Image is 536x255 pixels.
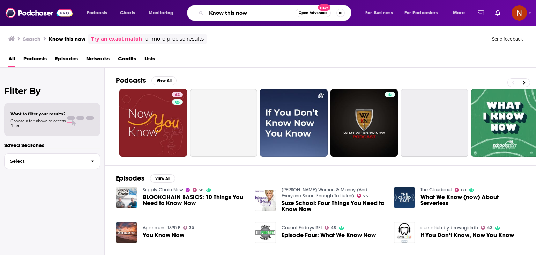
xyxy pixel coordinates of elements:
[4,86,100,96] h2: Filter By
[151,76,177,85] button: View All
[363,195,368,198] span: 75
[420,194,524,206] a: What We Know (now) About Serverless
[150,174,175,183] button: View All
[282,232,376,238] a: Episode Four: What We Know Now
[116,174,144,183] h2: Episodes
[143,232,184,238] a: You Know Now
[194,5,358,21] div: Search podcasts, credits, & more...
[492,7,503,19] a: Show notifications dropdown
[144,53,155,67] a: Lists
[455,188,466,192] a: 68
[144,7,183,19] button: open menu
[487,226,492,229] span: 42
[420,232,514,238] a: If You Don’t Know, Now You Know
[149,8,173,18] span: Monitoring
[4,142,100,148] p: Saved Searches
[325,226,336,230] a: 45
[365,8,393,18] span: For Business
[87,8,107,18] span: Podcasts
[420,225,478,231] a: dental-ish by browngirlrdh
[255,190,276,211] img: Suze School: Four Things You Need to Know Now
[420,187,452,193] a: The Cloudcast
[461,189,466,192] span: 68
[4,153,100,169] button: Select
[183,226,194,230] a: 30
[360,7,402,19] button: open menu
[299,11,328,15] span: Open Advanced
[6,6,73,20] img: Podchaser - Follow, Share and Rate Podcasts
[119,89,187,157] a: 62
[400,7,448,19] button: open menu
[49,36,85,42] h3: Know this now
[175,92,180,99] span: 62
[512,5,527,21] img: User Profile
[394,187,415,208] img: What We Know (now) About Serverless
[55,53,78,67] a: Episodes
[143,194,247,206] a: BLOCKCHAIN BASICS: 10 Things You Need to Know Now
[82,7,116,19] button: open menu
[23,36,40,42] h3: Search
[318,4,330,11] span: New
[490,36,525,42] button: Send feedback
[512,5,527,21] span: Logged in as AdelNBM
[116,76,146,85] h2: Podcasts
[23,53,47,67] a: Podcasts
[118,53,136,67] a: Credits
[475,7,487,19] a: Show notifications dropdown
[282,187,367,199] a: Suze Orman's Women & Money (And Everyone Smart Enough To Listen)
[172,92,183,97] a: 62
[116,187,137,208] img: BLOCKCHAIN BASICS: 10 Things You Need to Know Now
[116,76,177,85] a: PodcastsView All
[481,226,492,230] a: 42
[143,225,180,231] a: Apartment 1390 B
[8,53,15,67] a: All
[189,226,194,229] span: 30
[116,174,175,183] a: EpisodesView All
[331,226,336,229] span: 45
[512,5,527,21] button: Show profile menu
[404,8,438,18] span: For Podcasters
[199,189,203,192] span: 58
[296,9,331,17] button: Open AdvancedNew
[10,118,66,128] span: Choose a tab above to access filters.
[357,194,368,198] a: 75
[394,222,415,243] img: If You Don’t Know, Now You Know
[120,8,135,18] span: Charts
[143,187,183,193] a: Supply Chain Now
[255,222,276,243] img: Episode Four: What We Know Now
[86,53,110,67] a: Networks
[448,7,474,19] button: open menu
[453,8,465,18] span: More
[143,35,204,43] span: for more precise results
[116,7,139,19] a: Charts
[193,188,204,192] a: 58
[282,225,322,231] a: Casual Fridays REI
[206,7,296,19] input: Search podcasts, credits, & more...
[282,200,386,212] a: Suze School: Four Things You Need to Know Now
[91,35,142,43] a: Try an exact match
[10,111,66,116] span: Want to filter your results?
[116,222,137,243] img: You Know Now
[5,159,85,163] span: Select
